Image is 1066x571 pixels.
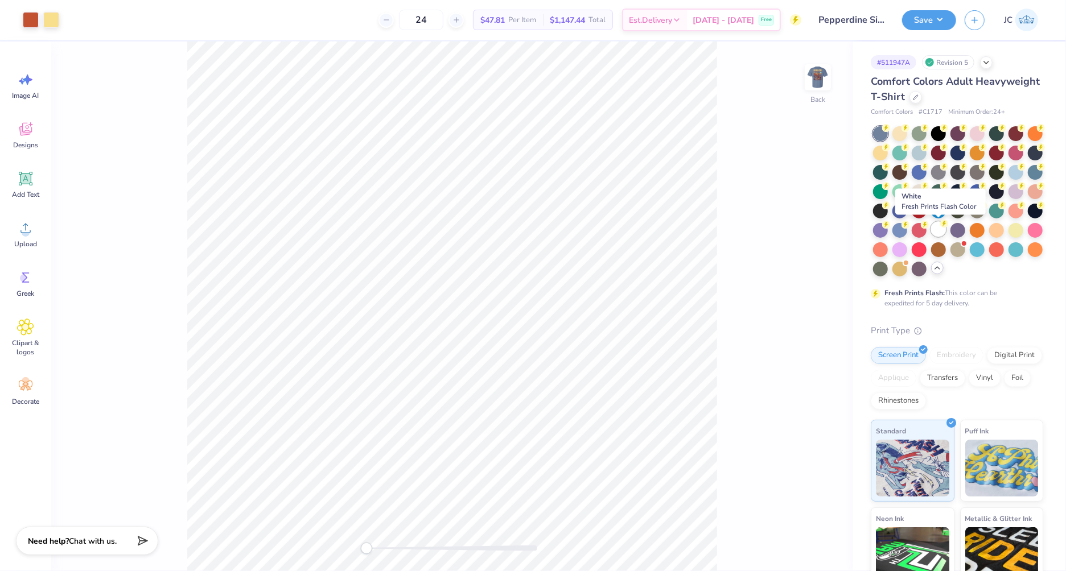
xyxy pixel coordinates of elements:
div: This color can be expedited for 5 day delivery. [884,288,1024,308]
span: Clipart & logos [7,338,44,357]
img: Back [806,66,829,89]
strong: Fresh Prints Flash: [884,288,945,297]
span: $1,147.44 [550,14,585,26]
span: Fresh Prints Flash Color [902,202,976,212]
span: [DATE] - [DATE] [693,14,754,26]
div: # 511947A [871,55,916,69]
span: Designs [13,140,38,150]
span: Decorate [12,397,39,406]
img: Standard [876,440,949,496]
span: Greek [17,289,35,298]
div: Applique [871,370,916,387]
img: Jovie Chen [1015,9,1038,31]
span: Comfort Colors Adult Heavyweight T-Shirt [871,75,1040,104]
span: Total [588,14,606,26]
span: Chat with us. [69,536,117,547]
div: Print Type [871,324,1043,337]
input: Untitled Design [810,9,894,31]
span: Add Text [12,190,39,199]
div: Vinyl [969,370,1001,387]
span: Puff Ink [965,425,989,437]
span: Est. Delivery [629,14,672,26]
div: Transfers [920,370,965,387]
strong: Need help? [28,536,69,547]
span: Minimum Order: 24 + [948,107,1005,117]
span: Free [761,16,772,24]
input: – – [399,10,443,30]
button: Save [902,10,956,30]
div: Foil [1004,370,1031,387]
span: Neon Ink [876,512,904,524]
div: Digital Print [987,347,1042,364]
span: JC [1004,14,1013,27]
div: Back [810,94,825,105]
div: Screen Print [871,347,926,364]
span: # C1717 [919,107,942,117]
span: Metallic & Glitter Ink [965,512,1032,524]
span: Upload [14,239,37,249]
div: Revision 5 [922,55,974,69]
div: White [895,189,986,215]
span: Standard [876,425,906,437]
div: Rhinestones [871,392,926,409]
span: $47.81 [480,14,505,26]
div: Accessibility label [361,543,372,554]
div: Embroidery [929,347,983,364]
img: Puff Ink [965,440,1039,496]
span: Image AI [13,91,39,100]
a: JC [999,9,1043,31]
span: Per Item [508,14,536,26]
span: Comfort Colors [871,107,913,117]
